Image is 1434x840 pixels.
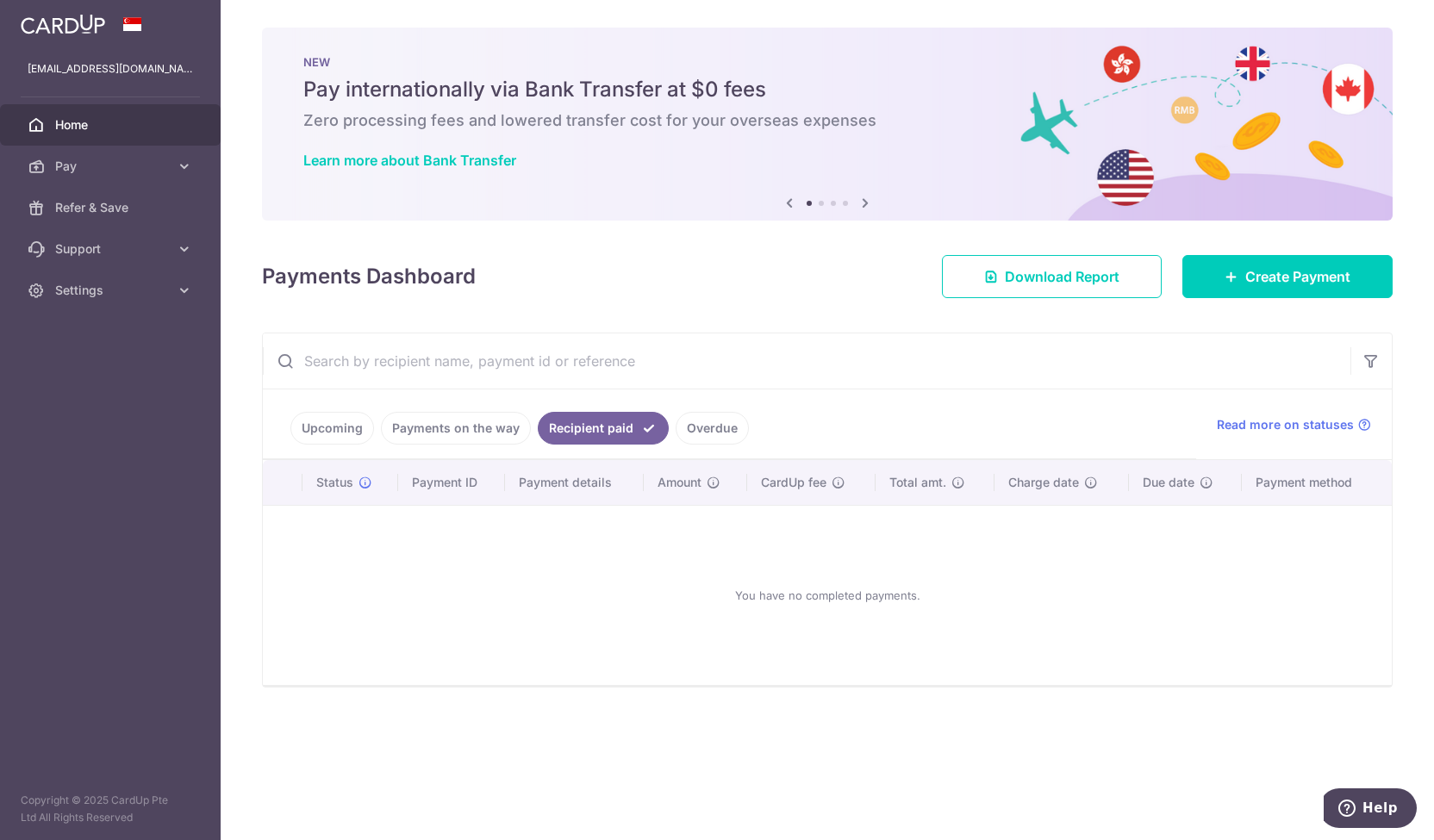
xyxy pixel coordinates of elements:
[263,333,1350,389] input: Search by recipient name, payment id or reference
[28,60,193,78] p: [EMAIL_ADDRESS][DOMAIN_NAME]
[1324,788,1417,831] iframe: Opens a widget where you can find more information
[761,474,826,491] span: CardUp fee
[262,261,476,292] h4: Payments Dashboard
[1217,416,1371,433] a: Read more on statuses
[55,240,169,258] span: Support
[55,116,169,134] span: Home
[505,460,644,505] th: Payment details
[316,474,353,491] span: Status
[889,474,946,491] span: Total amt.
[55,199,169,216] span: Refer & Save
[55,158,169,175] span: Pay
[1242,460,1392,505] th: Payment method
[55,282,169,299] span: Settings
[21,14,105,34] img: CardUp
[303,76,1351,103] h5: Pay internationally via Bank Transfer at $0 fees
[398,460,505,505] th: Payment ID
[381,412,531,445] a: Payments on the way
[284,520,1371,671] div: You have no completed payments.
[1217,416,1354,433] span: Read more on statuses
[262,28,1393,221] img: Bank transfer banner
[1005,266,1119,287] span: Download Report
[538,412,669,445] a: Recipient paid
[658,474,701,491] span: Amount
[303,152,516,169] a: Learn more about Bank Transfer
[1245,266,1350,287] span: Create Payment
[676,412,749,445] a: Overdue
[942,255,1162,298] a: Download Report
[1182,255,1393,298] a: Create Payment
[303,110,1351,131] h6: Zero processing fees and lowered transfer cost for your overseas expenses
[1143,474,1194,491] span: Due date
[290,412,374,445] a: Upcoming
[303,55,1351,69] p: NEW
[1008,474,1079,491] span: Charge date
